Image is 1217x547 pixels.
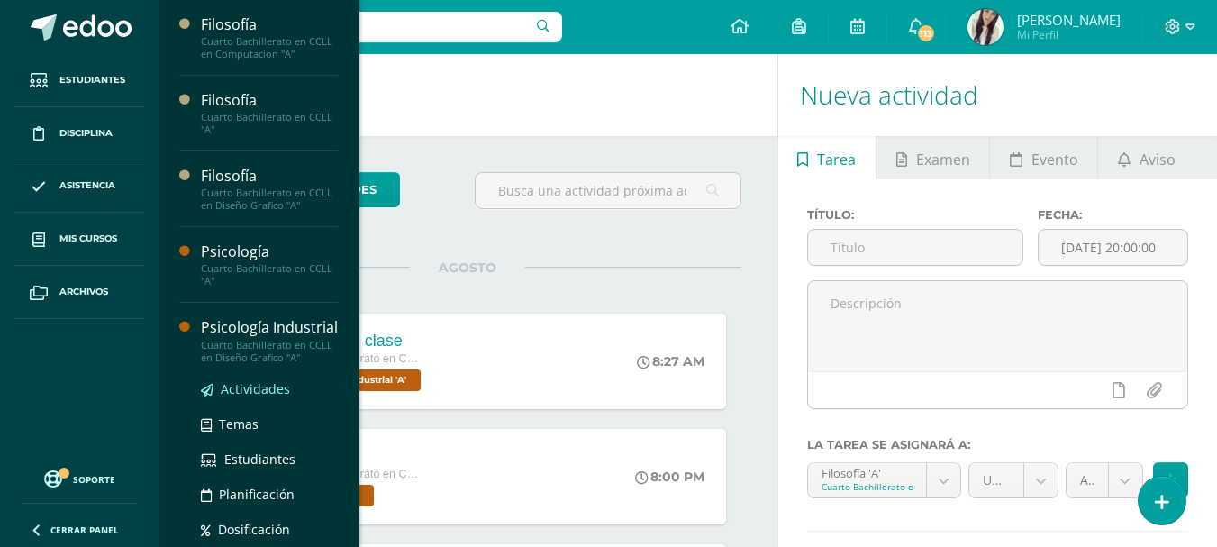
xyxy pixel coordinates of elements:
div: Cuarto Bachillerato en CCLL en Computacion [822,480,913,493]
div: Cuarto Bachillerato en CCLL "A" [201,262,338,287]
span: Mi Perfil [1017,27,1121,42]
a: Estudiantes [201,449,338,470]
span: Cerrar panel [50,524,119,536]
input: Busca una actividad próxima aquí... [476,173,740,208]
a: Filosofía 'A'Cuarto Bachillerato en CCLL en Computacion [808,463,961,497]
a: Dosificación [201,519,338,540]
div: Cuarto Bachillerato en CCLL en Diseño Grafico "A" [201,339,338,364]
span: Soporte [73,473,115,486]
div: Filosofía 'A' [822,463,913,480]
span: [PERSON_NAME] [1017,11,1121,29]
div: Cuarto Bachillerato en CCLL en Computacion "A" [201,35,338,60]
a: Psicología IndustrialCuarto Bachillerato en CCLL en Diseño Grafico "A" [201,317,338,363]
a: Estudiantes [14,54,144,107]
span: Aviso [1140,138,1176,181]
div: Filosofía [201,90,338,111]
span: Examen [916,138,970,181]
a: Temas [201,414,338,434]
a: Actitudes (10.0%) [1067,463,1142,497]
span: AGOSTO [410,260,525,276]
span: Tarea [817,138,856,181]
span: Planificación [219,486,295,503]
input: Fecha de entrega [1039,230,1187,265]
a: FilosofíaCuarto Bachillerato en CCLL en Diseño Grafico "A" [201,166,338,212]
h1: Nueva actividad [800,54,1195,136]
div: Cuarto Bachillerato en CCLL en Diseño Grafico "A" [201,187,338,212]
a: Asistencia [14,160,144,214]
span: Mis cursos [59,232,117,246]
input: Título [808,230,1022,265]
span: Actividades [221,380,290,397]
a: Mis cursos [14,213,144,266]
a: Soporte [22,466,137,490]
a: Disciplina [14,107,144,160]
span: Unidad 4 [983,463,1010,497]
span: Estudiantes [59,73,125,87]
label: Título: [807,208,1023,222]
a: Planificación [201,484,338,505]
span: Dosificación [218,521,290,538]
a: Aviso [1098,136,1194,179]
div: 8:00 PM [635,469,704,485]
a: Archivos [14,266,144,319]
input: Busca un usuario... [170,12,562,42]
span: Temas [219,415,259,433]
div: Psicología Industrial [201,317,338,338]
label: La tarea se asignará a: [807,438,1188,451]
label: Fecha: [1038,208,1188,222]
span: Evento [1031,138,1078,181]
div: Psicología [201,242,338,262]
a: FilosofíaCuarto Bachillerato en CCLL "A" [201,90,338,136]
div: 8:27 AM [637,353,704,369]
span: Asistencia [59,178,115,193]
span: Archivos [59,285,108,299]
a: PsicologíaCuarto Bachillerato en CCLL "A" [201,242,338,287]
div: Filosofía [201,14,338,35]
span: Actitudes (10.0%) [1080,463,1094,497]
div: Cuarto Bachillerato en CCLL "A" [201,111,338,136]
a: Examen [876,136,989,179]
a: Evento [990,136,1097,179]
a: FilosofíaCuarto Bachillerato en CCLL en Computacion "A" [201,14,338,60]
a: Actividades [201,378,338,399]
a: Tarea [778,136,876,179]
span: Disciplina [59,126,113,141]
img: 3fda75abf9bd8a712ee405bead4b3ef7.png [967,9,1004,45]
a: Unidad 4 [969,463,1058,497]
span: Estudiantes [224,451,295,468]
span: 113 [916,23,936,43]
h1: Actividades [180,54,756,136]
div: Filosofía [201,166,338,187]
